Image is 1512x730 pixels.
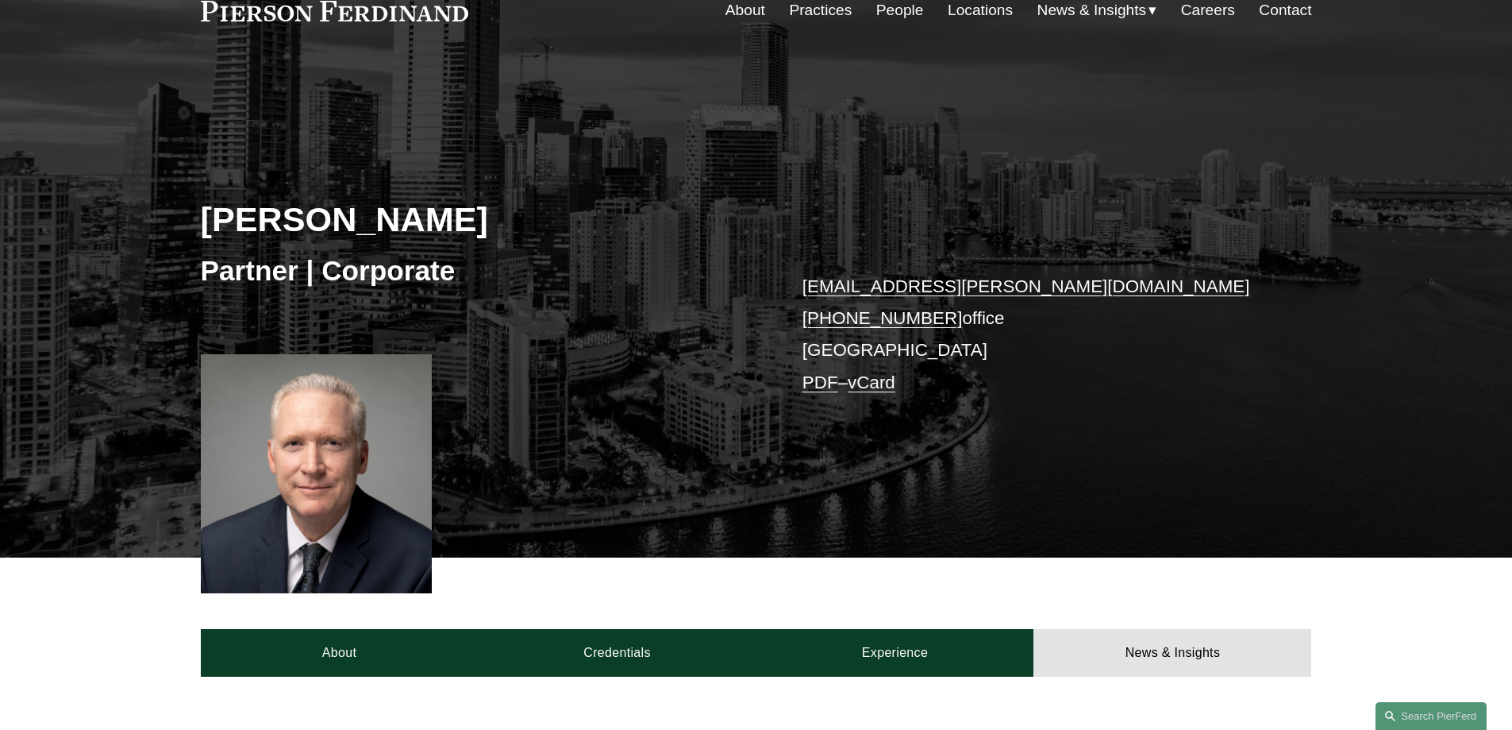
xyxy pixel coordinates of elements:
[201,199,756,240] h2: [PERSON_NAME]
[201,253,756,288] h3: Partner | Corporate
[848,373,895,392] a: vCard
[201,629,479,677] a: About
[802,308,963,328] a: [PHONE_NUMBER]
[1033,629,1311,677] a: News & Insights
[802,373,838,392] a: PDF
[802,276,1250,296] a: [EMAIL_ADDRESS][PERSON_NAME][DOMAIN_NAME]
[802,271,1265,399] p: office [GEOGRAPHIC_DATA] –
[1375,702,1487,730] a: Search this site
[479,629,756,677] a: Credentials
[756,629,1034,677] a: Experience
